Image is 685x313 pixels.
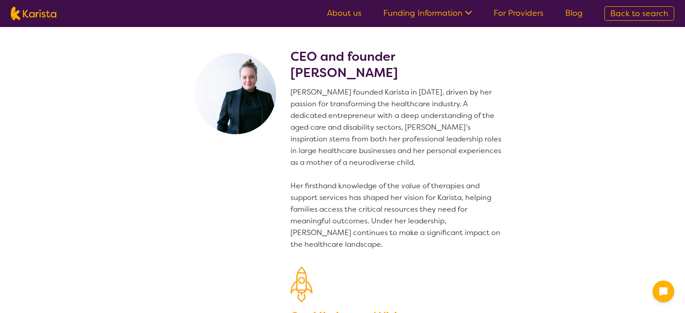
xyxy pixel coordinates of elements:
[604,6,674,21] a: Back to search
[565,8,583,18] a: Blog
[383,8,472,18] a: Funding Information
[327,8,362,18] a: About us
[290,86,505,250] p: [PERSON_NAME] founded Karista in [DATE], driven by her passion for transforming the healthcare in...
[610,8,668,19] span: Back to search
[494,8,544,18] a: For Providers
[290,49,505,81] h2: CEO and founder [PERSON_NAME]
[290,267,313,302] img: Our Mission
[11,7,56,20] img: Karista logo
